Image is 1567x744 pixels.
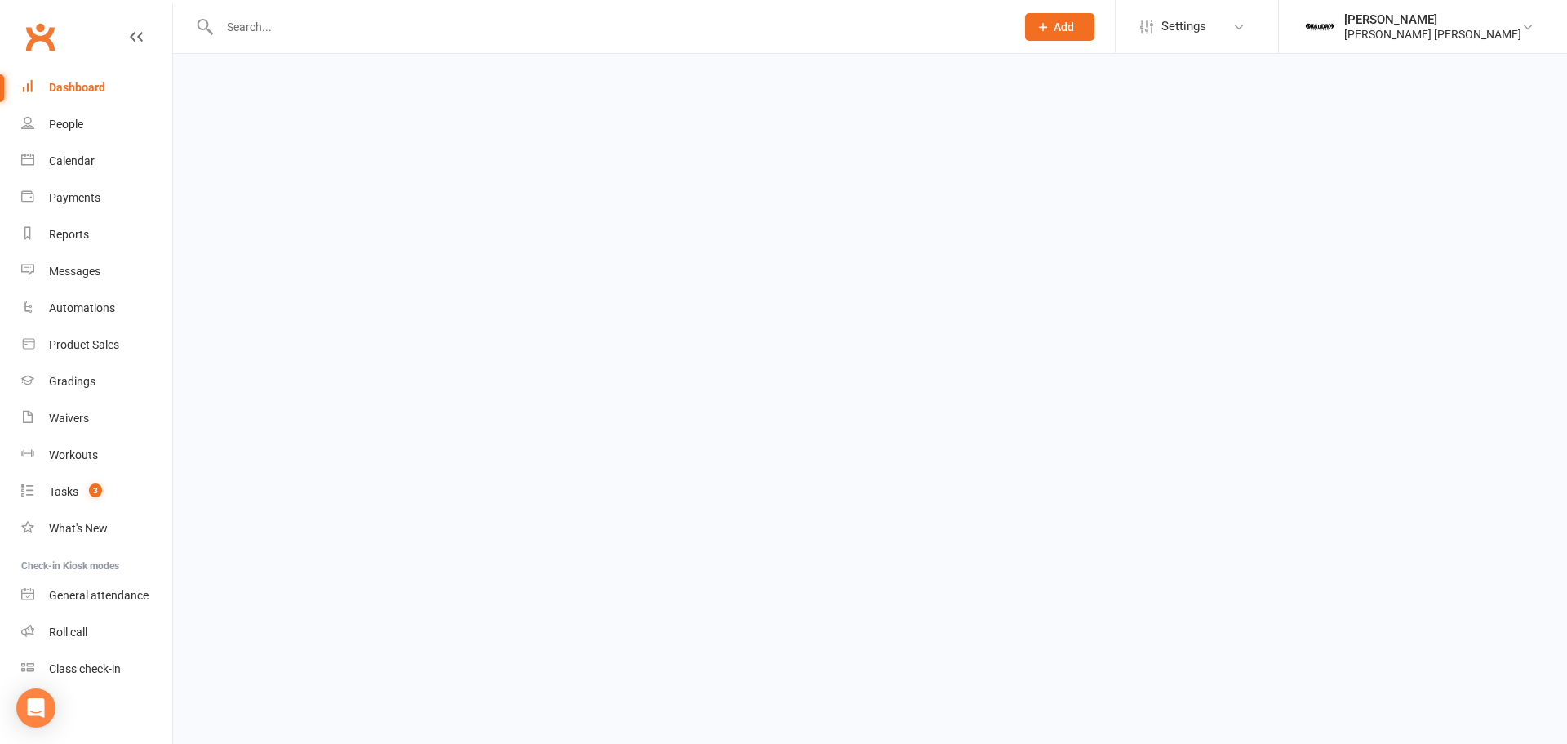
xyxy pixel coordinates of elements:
[21,363,172,400] a: Gradings
[21,180,172,216] a: Payments
[21,290,172,327] a: Automations
[1025,13,1094,41] button: Add
[21,577,172,614] a: General attendance kiosk mode
[1303,11,1336,43] img: thumb_image1722295729.png
[21,143,172,180] a: Calendar
[1344,27,1521,42] div: [PERSON_NAME] [PERSON_NAME]
[49,81,105,94] div: Dashboard
[21,216,172,253] a: Reports
[49,412,89,425] div: Waivers
[21,106,172,143] a: People
[49,338,119,351] div: Product Sales
[1344,12,1521,27] div: [PERSON_NAME]
[21,69,172,106] a: Dashboard
[1161,8,1206,45] span: Settings
[16,688,55,728] div: Open Intercom Messenger
[89,483,102,497] span: 3
[49,228,89,241] div: Reports
[49,626,87,639] div: Roll call
[21,510,172,547] a: What's New
[49,448,98,461] div: Workouts
[49,265,100,278] div: Messages
[49,375,95,388] div: Gradings
[1054,20,1074,33] span: Add
[215,16,1004,38] input: Search...
[21,474,172,510] a: Tasks 3
[21,327,172,363] a: Product Sales
[21,400,172,437] a: Waivers
[20,16,60,57] a: Clubworx
[21,614,172,651] a: Roll call
[49,191,100,204] div: Payments
[21,437,172,474] a: Workouts
[49,154,95,167] div: Calendar
[21,651,172,688] a: Class kiosk mode
[49,662,121,675] div: Class check-in
[49,301,115,314] div: Automations
[49,522,108,535] div: What's New
[21,253,172,290] a: Messages
[49,485,78,498] div: Tasks
[49,118,83,131] div: People
[49,589,149,602] div: General attendance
